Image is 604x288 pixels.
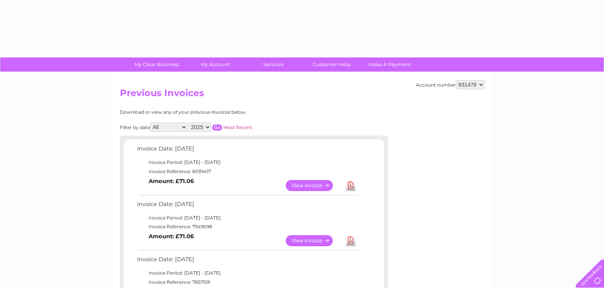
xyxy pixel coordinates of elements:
a: Customer Help [300,57,363,72]
td: Invoice Period: [DATE] - [DATE] [135,213,359,223]
h2: Previous Invoices [120,88,485,102]
a: My Clear Business [125,57,188,72]
td: Invoice Date: [DATE] [135,199,359,213]
td: Invoice Date: [DATE] [135,144,359,158]
a: My Account [183,57,247,72]
a: Download [346,235,355,246]
td: Invoice Date: [DATE] [135,254,359,268]
div: Account number [416,80,485,89]
b: Amount: £71.06 [149,178,194,185]
a: Most Recent [223,124,252,130]
td: Invoice Reference: 8039417 [135,167,359,176]
div: Download or view any of your previous invoices below. [120,110,321,115]
b: Amount: £71.06 [149,233,194,240]
a: Download [346,180,355,191]
a: View [286,180,342,191]
a: Make A Payment [358,57,421,72]
td: Invoice Reference: 7857591 [135,278,359,287]
div: Filter by date [120,123,321,132]
a: Services [242,57,305,72]
td: Invoice Period: [DATE] - [DATE] [135,268,359,278]
a: View [286,235,342,246]
td: Invoice Reference: 7949098 [135,222,359,231]
td: Invoice Period: [DATE] - [DATE] [135,158,359,167]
